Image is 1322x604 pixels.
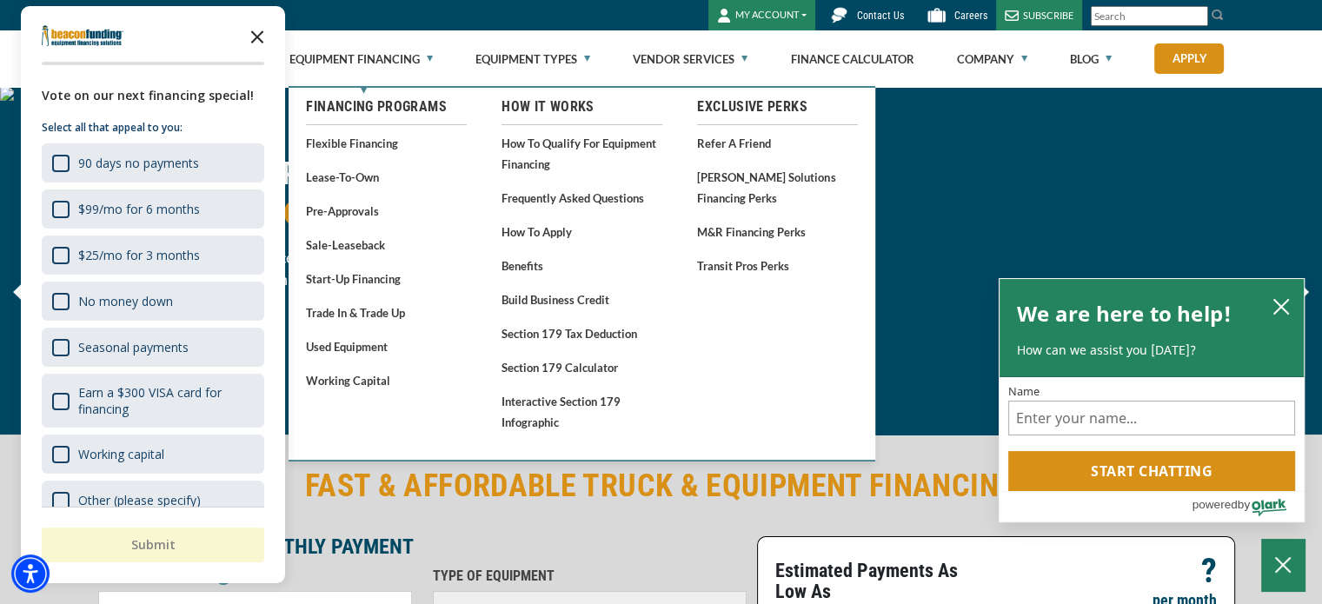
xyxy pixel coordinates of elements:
[42,86,264,105] div: Vote on our next financing special!
[1190,10,1204,23] a: Clear search text
[775,561,986,602] p: Estimated Payments As Low As
[1017,296,1232,331] h2: We are here to help!
[98,466,1225,506] h2: FAST & AFFORDABLE TRUCK & EQUIPMENT FINANCING
[240,18,275,53] button: Close the survey
[42,528,264,562] button: Submit
[697,96,858,117] a: Exclusive Perks
[98,536,747,557] p: ESTIMATE YOUR MONTHLY PAYMENT
[306,96,467,117] a: Financing Programs
[306,234,467,256] a: Sale-Leaseback
[42,189,264,229] div: $99/mo for 6 months
[78,201,200,217] div: $99/mo for 6 months
[633,31,747,87] a: Vendor Services
[78,446,164,462] div: Working capital
[1192,492,1304,521] a: Powered by Olark
[475,31,590,87] a: Equipment Types
[954,10,987,22] span: Careers
[1238,494,1250,515] span: by
[78,492,201,508] div: Other (please specify)
[999,278,1305,523] div: olark chatbox
[78,384,254,417] div: Earn a $300 VISA card for financing
[306,200,467,222] a: Pre-approvals
[1261,539,1305,591] button: Close Chatbox
[306,302,467,323] a: Trade In & Trade Up
[502,390,662,433] a: Interactive Section 179 Infographic
[306,335,467,357] a: Used Equipment
[13,278,37,306] a: previous
[1267,294,1295,318] button: close chatbox
[289,31,433,87] a: Equipment Financing
[13,278,37,306] img: Left Navigator
[1201,561,1217,581] p: ?
[697,255,858,276] a: Transit Pros Perks
[42,25,123,46] img: Company logo
[790,31,913,87] a: Finance Calculator
[78,293,173,309] div: No money down
[502,221,662,242] a: How to Apply
[78,155,199,171] div: 90 days no payments
[502,187,662,209] a: Frequently Asked Questions
[306,166,467,188] a: Lease-To-Own
[857,10,904,22] span: Contact Us
[502,356,662,378] a: Section 179 Calculator
[502,289,662,310] a: Build Business Credit
[957,31,1027,87] a: Company
[697,221,858,242] a: M&R Financing Perks
[1008,386,1295,397] label: Name
[502,132,662,175] a: How to Qualify for Equipment Financing
[306,268,467,289] a: Start-Up Financing
[42,435,264,474] div: Working capital
[11,554,50,593] div: Accessibility Menu
[42,374,264,428] div: Earn a $300 VISA card for financing
[306,369,467,391] a: Working Capital
[42,282,264,321] div: No money down
[21,6,285,583] div: Survey
[502,322,662,344] a: Section 179 Tax Deduction
[42,236,264,275] div: $25/mo for 3 months
[1091,6,1208,26] input: Search
[697,132,858,154] a: Refer a Friend
[1192,494,1237,515] span: powered
[1008,401,1295,435] input: Name
[502,96,662,117] a: How It Works
[502,255,662,276] a: Benefits
[1017,342,1286,359] p: How can we assist you [DATE]?
[433,566,747,587] p: TYPE OF EQUIPMENT
[1008,451,1295,491] button: Start chatting
[42,119,264,136] p: Select all that appeal to you:
[306,132,467,154] a: Flexible Financing
[1211,8,1225,22] img: Search
[42,143,264,183] div: 90 days no payments
[78,247,200,263] div: $25/mo for 3 months
[1070,31,1112,87] a: Blog
[42,481,264,520] div: Other (please specify)
[78,339,189,355] div: Seasonal payments
[42,328,264,367] div: Seasonal payments
[697,166,858,209] a: [PERSON_NAME] Solutions Financing Perks
[1154,43,1224,74] a: Apply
